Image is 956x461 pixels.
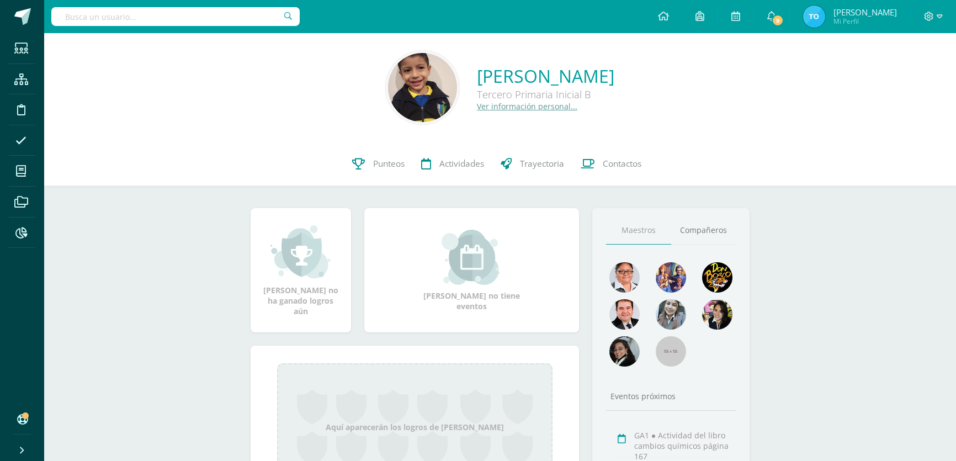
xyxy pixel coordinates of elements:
[270,224,331,279] img: achievement_small.png
[477,101,577,112] a: Ver información personal...
[416,230,527,311] div: [PERSON_NAME] no tiene eventos
[413,142,492,186] a: Actividades
[442,230,502,285] img: event_small.png
[833,17,897,26] span: Mi Perfil
[833,7,897,18] span: [PERSON_NAME]
[609,299,640,330] img: 79570d67cb4e5015f1d97fde0ec62c05.png
[388,53,457,122] img: c9805f7fa40df31160fd0f03c5e90364.png
[477,88,614,101] div: Tercero Primaria Inicial B
[609,262,640,293] img: e4a2b398b348778d3cab6ec528db8ad3.png
[609,336,640,367] img: 6377130e5e35d8d0020f001f75faf696.png
[656,336,686,367] img: 55x55
[492,142,572,186] a: Trayectoria
[702,262,732,293] img: 29fc2a48271e3f3676cb2cb292ff2552.png
[656,299,686,330] img: 45bd7986b8947ad7e5894cbc9b781108.png
[803,6,825,28] img: 76a3483454ffa6e9dcaa95aff092e504.png
[477,64,614,88] a: [PERSON_NAME]
[344,142,413,186] a: Punteos
[671,216,736,245] a: Compañeros
[520,158,564,169] span: Trayectoria
[772,14,784,27] span: 9
[603,158,641,169] span: Contactos
[373,158,405,169] span: Punteos
[262,224,340,316] div: [PERSON_NAME] no ha ganado logros aún
[606,391,736,401] div: Eventos próximos
[51,7,300,26] input: Busca un usuario...
[702,299,732,330] img: ddcb7e3f3dd5693f9a3e043a79a89297.png
[439,158,484,169] span: Actividades
[572,142,650,186] a: Contactos
[606,216,671,245] a: Maestros
[656,262,686,293] img: 88256b496371d55dc06d1c3f8a5004f4.png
